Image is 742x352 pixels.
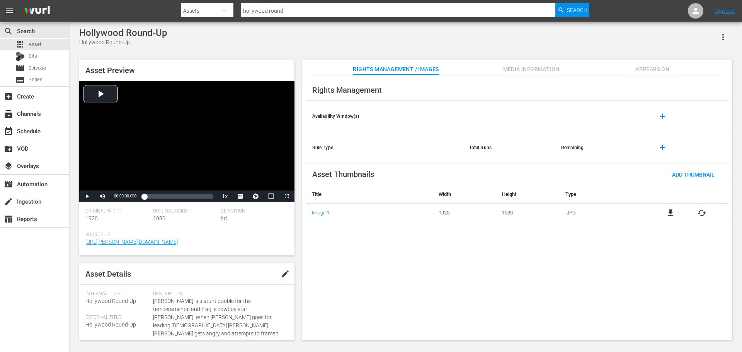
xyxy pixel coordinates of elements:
button: Add Thumbnail [666,167,721,181]
button: add [653,107,672,126]
button: Search [555,3,589,17]
button: Captions [233,190,248,202]
span: Episode [15,63,25,73]
span: Search [567,3,587,17]
span: Original Height [153,208,217,214]
button: add [653,138,672,157]
th: Type [560,185,644,204]
span: Description: [153,291,284,297]
div: Bits [15,52,25,61]
a: [URL][PERSON_NAME][DOMAIN_NAME] [85,239,178,245]
span: 1080 [153,215,165,221]
button: cached [697,208,706,218]
span: External Title: [85,315,149,321]
span: Create [4,92,13,101]
span: Appears On [623,65,681,74]
span: Series [29,76,43,83]
span: edit [281,269,290,279]
span: Schedule [4,127,13,136]
span: Asset Thumbnails [312,170,374,179]
button: Mute [95,190,110,202]
span: Channels [4,109,13,119]
span: Asset Preview [85,66,135,75]
div: Hollywood Round-Up [79,27,167,38]
td: 1080 [496,204,560,222]
button: Play [79,190,95,202]
span: Episode [29,64,46,72]
div: Progress Bar [144,194,213,199]
div: Video Player [79,81,294,202]
span: VOD [4,144,13,153]
button: Playback Rate [217,190,233,202]
th: Height [496,185,560,204]
span: Rights Management [312,85,382,95]
div: Hollywood Round-Up [79,38,167,46]
span: add [658,143,667,152]
span: [PERSON_NAME] is a stunt double for the temperamental and fragile cowboy star [PERSON_NAME]. When... [153,297,284,338]
th: Total Runs [463,132,555,163]
th: Rule Type [306,132,463,163]
span: Search [4,27,13,36]
button: Fullscreen [279,190,294,202]
span: Automation [4,180,13,189]
span: Hollywood Round-Up [85,321,136,328]
span: Definition [221,208,284,214]
span: menu [5,6,14,15]
span: Rights Management / Images [353,65,439,74]
span: 00:00:00.000 [114,194,136,198]
td: .JPG [560,204,644,222]
span: Ingestion [4,197,13,206]
th: Title [306,185,433,204]
span: Internal Title: [85,291,149,297]
span: Asset [29,41,41,48]
th: Remaining [555,132,647,163]
span: Source Url [85,232,284,238]
span: Overlays [4,162,13,171]
span: add [658,112,667,121]
span: Reports [4,214,13,224]
span: 1920 [85,215,98,221]
span: Add Thumbnail [666,172,721,178]
span: hd [221,215,227,221]
span: Asset Details [85,269,131,279]
a: Sign Out [715,8,735,14]
th: Width [433,185,496,204]
span: Asset [15,40,25,49]
button: Jump To Time [248,190,264,202]
button: edit [276,265,294,283]
span: Hollywood Round-Up [85,298,136,304]
a: Image 1 [312,210,330,216]
span: Original Width [85,208,149,214]
span: Media Information [502,65,560,74]
td: 1920 [433,204,496,222]
img: ans4CAIJ8jUAAAAAAAAAAAAAAAAAAAAAAAAgQb4GAAAAAAAAAAAAAAAAAAAAAAAAJMjXAAAAAAAAAAAAAAAAAAAAAAAAgAT5G... [19,2,56,20]
span: Series [15,75,25,85]
span: Bits [29,52,37,60]
th: Availability Window(s) [306,101,463,132]
a: file_download [666,208,675,218]
button: Picture-in-Picture [264,190,279,202]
